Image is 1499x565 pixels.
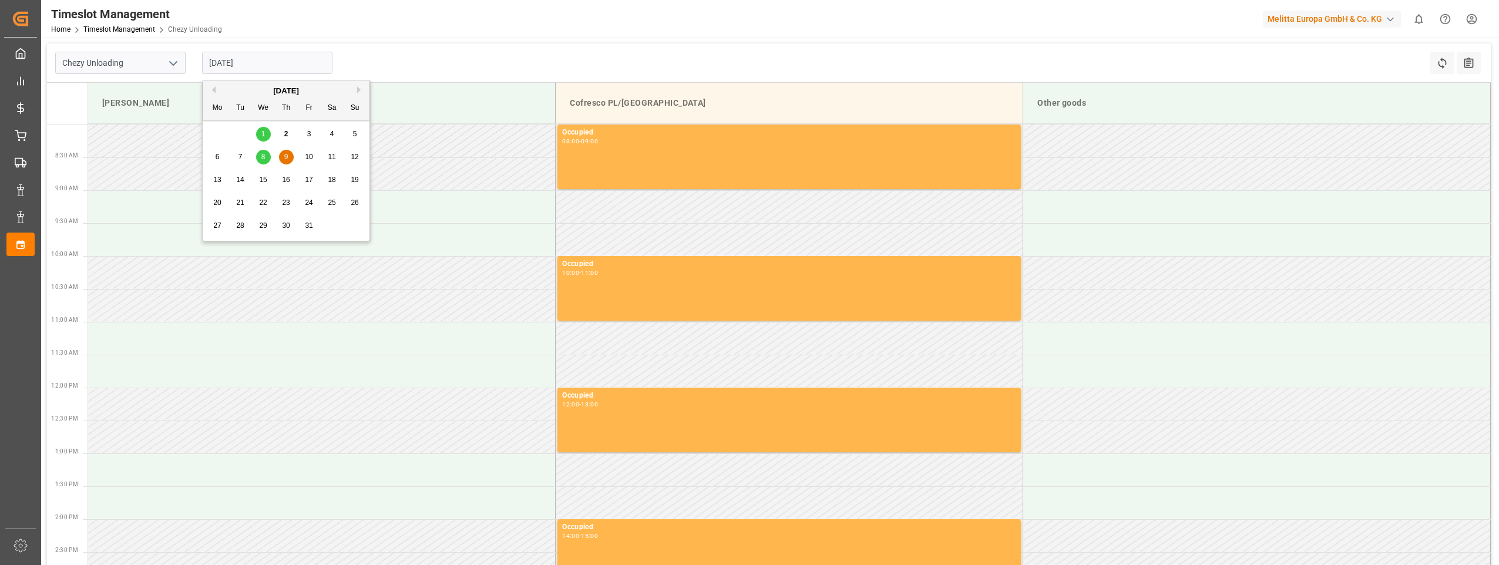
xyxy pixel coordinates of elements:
[210,150,225,164] div: Choose Monday, October 6th, 2025
[351,153,358,161] span: 12
[261,153,265,161] span: 8
[562,390,1016,402] div: Occupied
[233,101,248,116] div: Tu
[284,130,288,138] span: 2
[261,130,265,138] span: 1
[236,176,244,184] span: 14
[279,101,294,116] div: Th
[51,349,78,356] span: 11:30 AM
[51,415,78,422] span: 12:30 PM
[579,270,581,275] div: -
[325,127,340,142] div: Choose Saturday, October 4th, 2025
[562,139,579,144] div: 08:00
[55,218,78,224] span: 9:30 AM
[328,153,335,161] span: 11
[562,127,1016,139] div: Occupied
[307,130,311,138] span: 3
[259,221,267,230] span: 29
[236,199,244,207] span: 21
[353,130,357,138] span: 5
[579,533,581,539] div: -
[562,270,579,275] div: 10:00
[51,382,78,389] span: 12:00 PM
[351,176,358,184] span: 19
[579,139,581,144] div: -
[55,152,78,159] span: 8:30 AM
[51,5,222,23] div: Timeslot Management
[348,173,362,187] div: Choose Sunday, October 19th, 2025
[348,101,362,116] div: Su
[1033,92,1481,114] div: Other goods
[325,173,340,187] div: Choose Saturday, October 18th, 2025
[203,85,369,97] div: [DATE]
[328,199,335,207] span: 25
[581,533,598,539] div: 15:00
[305,153,312,161] span: 10
[562,258,1016,270] div: Occupied
[55,514,78,520] span: 2:00 PM
[581,402,598,407] div: 13:00
[282,199,290,207] span: 23
[51,284,78,290] span: 10:30 AM
[216,153,220,161] span: 6
[325,101,340,116] div: Sa
[98,92,546,114] div: [PERSON_NAME]
[351,199,358,207] span: 26
[210,101,225,116] div: Mo
[233,173,248,187] div: Choose Tuesday, October 14th, 2025
[330,130,334,138] span: 4
[284,153,288,161] span: 9
[83,25,155,33] a: Timeslot Management
[302,218,317,233] div: Choose Friday, October 31st, 2025
[55,185,78,191] span: 9:00 AM
[209,86,216,93] button: Previous Month
[1432,6,1458,32] button: Help Center
[213,221,221,230] span: 27
[1406,6,1432,32] button: show 0 new notifications
[282,176,290,184] span: 16
[256,150,271,164] div: Choose Wednesday, October 8th, 2025
[325,196,340,210] div: Choose Saturday, October 25th, 2025
[259,176,267,184] span: 15
[256,173,271,187] div: Choose Wednesday, October 15th, 2025
[55,481,78,487] span: 1:30 PM
[55,52,186,74] input: Type to search/select
[55,448,78,455] span: 1:00 PM
[55,547,78,553] span: 2:30 PM
[210,218,225,233] div: Choose Monday, October 27th, 2025
[325,150,340,164] div: Choose Saturday, October 11th, 2025
[256,218,271,233] div: Choose Wednesday, October 29th, 2025
[210,173,225,187] div: Choose Monday, October 13th, 2025
[164,54,182,72] button: open menu
[357,86,364,93] button: Next Month
[302,127,317,142] div: Choose Friday, October 3rd, 2025
[202,52,332,74] input: DD-MM-YYYY
[328,176,335,184] span: 18
[256,127,271,142] div: Choose Wednesday, October 1st, 2025
[238,153,243,161] span: 7
[562,533,579,539] div: 14:00
[348,127,362,142] div: Choose Sunday, October 5th, 2025
[51,25,70,33] a: Home
[279,218,294,233] div: Choose Thursday, October 30th, 2025
[565,92,1013,114] div: Cofresco PL/[GEOGRAPHIC_DATA]
[305,199,312,207] span: 24
[1263,8,1406,30] button: Melitta Europa GmbH & Co. KG
[259,199,267,207] span: 22
[236,221,244,230] span: 28
[279,173,294,187] div: Choose Thursday, October 16th, 2025
[579,402,581,407] div: -
[279,196,294,210] div: Choose Thursday, October 23rd, 2025
[213,176,221,184] span: 13
[213,199,221,207] span: 20
[305,176,312,184] span: 17
[562,402,579,407] div: 12:00
[562,522,1016,533] div: Occupied
[302,101,317,116] div: Fr
[302,173,317,187] div: Choose Friday, October 17th, 2025
[206,123,367,237] div: month 2025-10
[348,196,362,210] div: Choose Sunday, October 26th, 2025
[348,150,362,164] div: Choose Sunday, October 12th, 2025
[282,221,290,230] span: 30
[279,127,294,142] div: Choose Thursday, October 2nd, 2025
